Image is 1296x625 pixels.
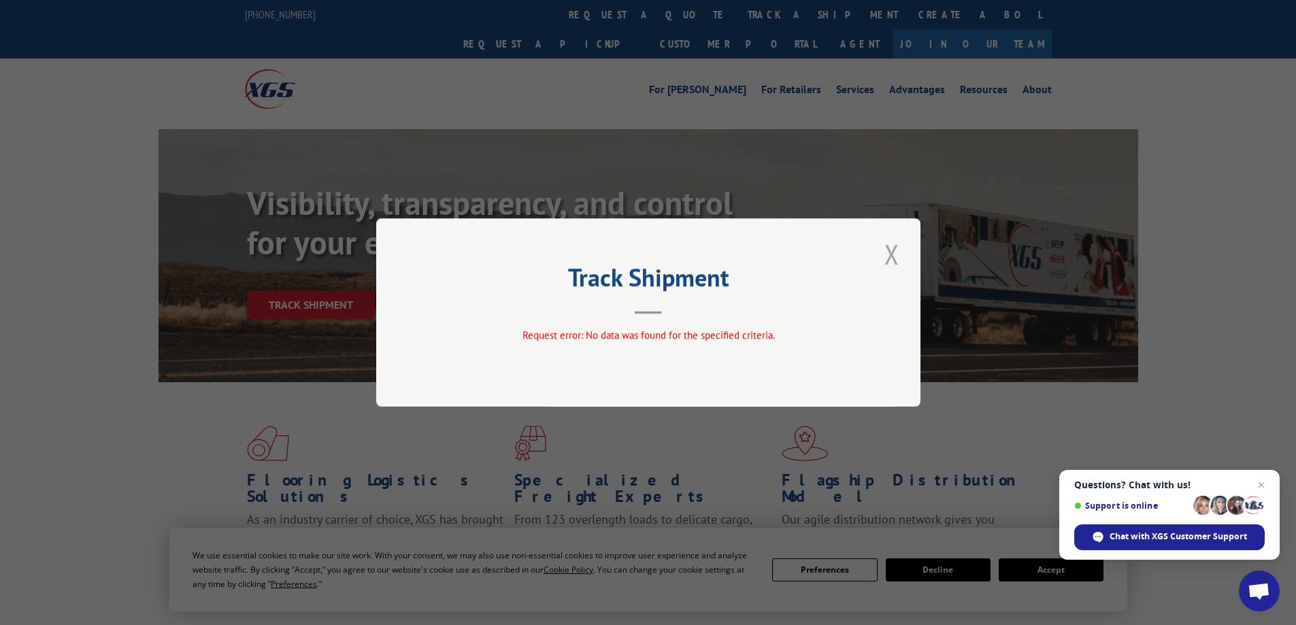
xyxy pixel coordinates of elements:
span: Chat with XGS Customer Support [1074,524,1265,550]
span: Support is online [1074,501,1189,511]
button: Close modal [880,235,903,273]
span: Request error: No data was found for the specified criteria. [522,328,774,341]
span: Chat with XGS Customer Support [1110,530,1247,543]
span: Questions? Chat with us! [1074,479,1265,490]
a: Open chat [1239,571,1280,611]
h2: Track Shipment [444,268,852,294]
